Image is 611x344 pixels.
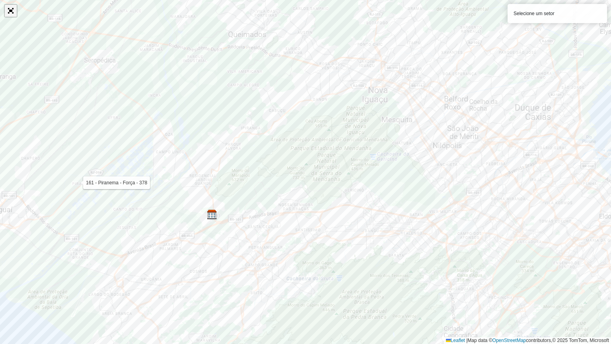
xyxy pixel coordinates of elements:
a: Leaflet [446,338,465,343]
a: Abrir mapa em tela cheia [5,5,17,17]
div: Map data © contributors,© 2025 TomTom, Microsoft [444,337,611,344]
span: | [466,338,467,343]
div: Selecione um setor [508,4,607,23]
a: OpenStreetMap [492,338,526,343]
